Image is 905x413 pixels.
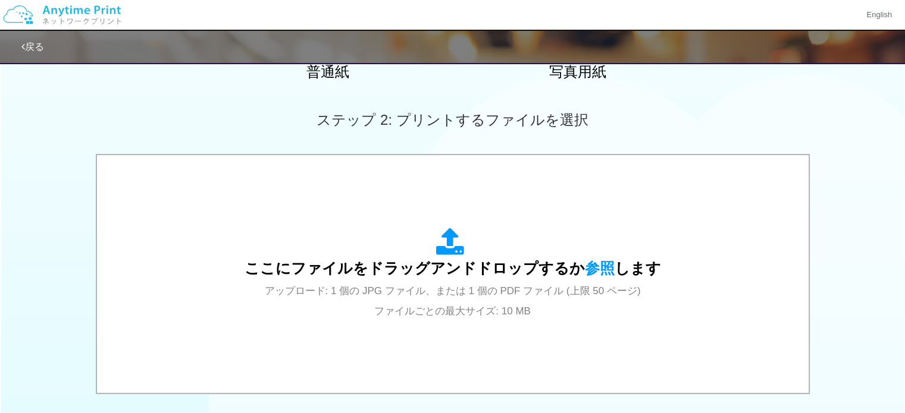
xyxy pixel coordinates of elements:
span: アップロード: 1 個の JPG ファイル、または 1 個の PDF ファイル (上限 50 ページ) ファイルごとの最大サイズ: 10 MB [265,285,641,317]
span: ここにファイルをドラッグアンドドロップするか します [245,260,661,276]
h2: 写真用紙 [474,64,682,80]
h2: 普通紙 [224,64,432,80]
span: ステップ 2: プリントするファイルを選択 [317,112,588,128]
a: 戻る [21,42,44,52]
span: 参照 [585,260,615,276]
